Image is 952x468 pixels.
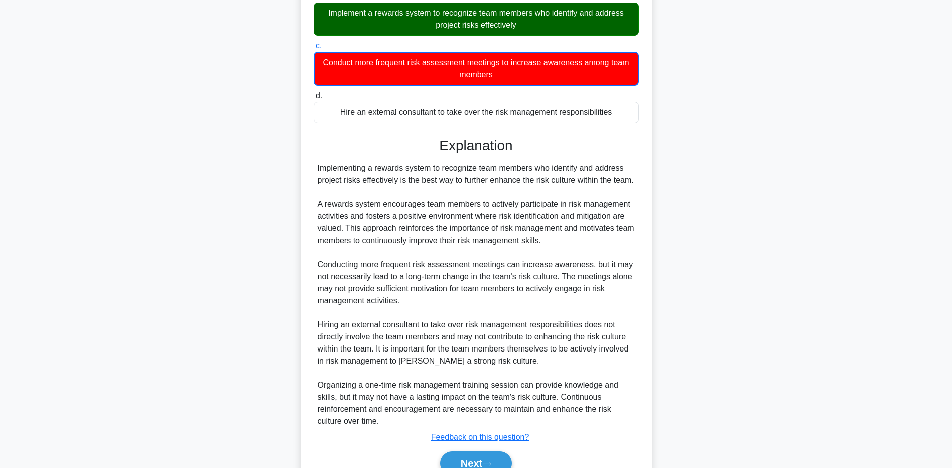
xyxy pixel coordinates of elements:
span: c. [316,41,322,50]
div: Conduct more frequent risk assessment meetings to increase awareness among team members [314,52,639,86]
h3: Explanation [320,137,633,154]
div: Implement a rewards system to recognize team members who identify and address project risks effec... [314,3,639,36]
div: Hire an external consultant to take over the risk management responsibilities [314,102,639,123]
div: Implementing a rewards system to recognize team members who identify and address project risks ef... [318,162,635,427]
a: Feedback on this question? [431,433,529,441]
span: d. [316,91,322,100]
